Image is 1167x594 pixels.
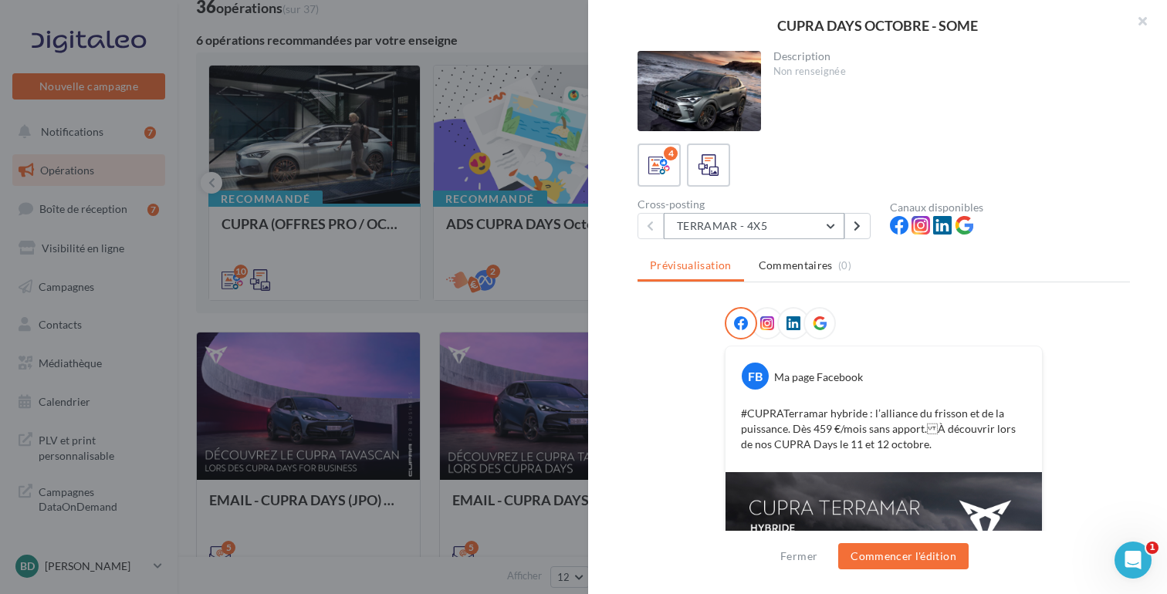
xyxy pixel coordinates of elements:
iframe: Intercom live chat [1115,542,1152,579]
div: Cross-posting [638,199,878,210]
div: FB [742,363,769,390]
button: TERRAMAR - 4X5 [664,213,844,239]
div: Description [773,51,1118,62]
div: Ma page Facebook [774,370,863,385]
span: (0) [838,259,851,272]
div: CUPRA DAYS OCTOBRE - SOME [613,19,1142,32]
button: Fermer [774,547,824,565]
p: #CUPRATerramar hybride : l’alliance du frisson et de la puissance. Dès 459 €/mois sans apport. À ... [741,406,1027,452]
span: 1 [1146,542,1159,554]
div: Non renseignée [773,65,1118,79]
span: Commentaires [759,258,833,273]
div: Canaux disponibles [890,202,1130,213]
div: 4 [664,147,678,160]
button: Commencer l'édition [838,543,969,569]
